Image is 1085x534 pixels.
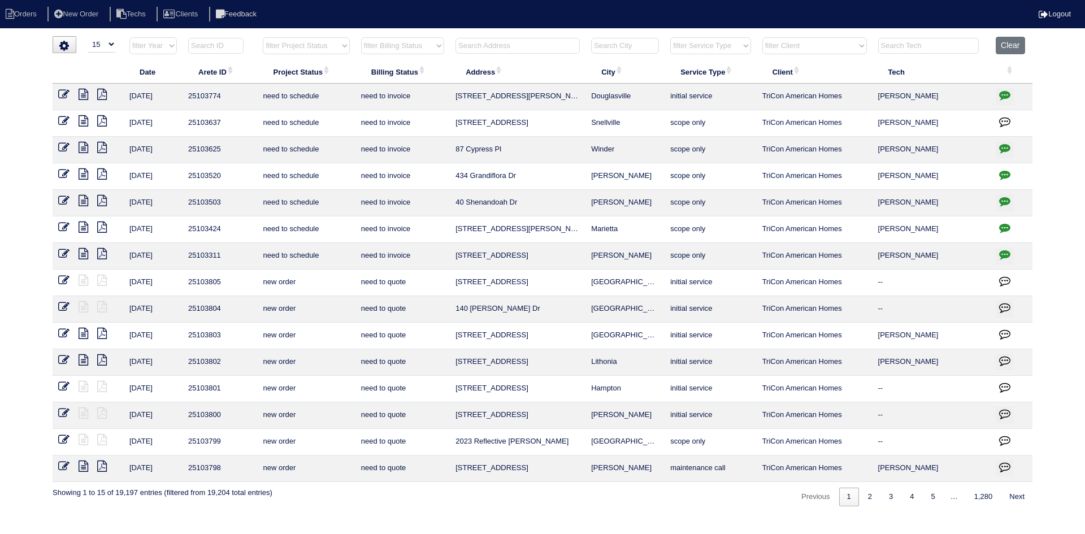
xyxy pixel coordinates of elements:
[355,455,450,482] td: need to quote
[257,190,355,216] td: need to schedule
[257,216,355,243] td: need to schedule
[966,488,1001,506] a: 1,280
[183,402,257,429] td: 25103800
[257,323,355,349] td: new order
[665,402,756,429] td: initial service
[209,7,266,22] li: Feedback
[183,349,257,376] td: 25103802
[757,376,873,402] td: TriCon American Homes
[183,60,257,84] th: Arete ID: activate to sort column ascending
[257,376,355,402] td: new order
[183,376,257,402] td: 25103801
[110,7,155,22] li: Techs
[257,429,355,455] td: new order
[124,455,183,482] td: [DATE]
[450,60,585,84] th: Address: activate to sort column ascending
[183,163,257,190] td: 25103520
[124,190,183,216] td: [DATE]
[873,376,991,402] td: --
[757,110,873,137] td: TriCon American Homes
[124,402,183,429] td: [DATE]
[257,110,355,137] td: need to schedule
[450,323,585,349] td: [STREET_ADDRESS]
[873,137,991,163] td: [PERSON_NAME]
[873,243,991,270] td: [PERSON_NAME]
[585,429,665,455] td: [GEOGRAPHIC_DATA]
[188,38,244,54] input: Search ID
[585,270,665,296] td: [GEOGRAPHIC_DATA]
[110,10,155,18] a: Techs
[183,190,257,216] td: 25103503
[124,110,183,137] td: [DATE]
[873,216,991,243] td: [PERSON_NAME]
[873,296,991,323] td: --
[860,488,880,506] a: 2
[665,190,756,216] td: scope only
[355,216,450,243] td: need to invoice
[257,163,355,190] td: need to schedule
[585,296,665,323] td: [GEOGRAPHIC_DATA]
[450,429,585,455] td: 2023 Reflective [PERSON_NAME]
[183,429,257,455] td: 25103799
[355,84,450,110] td: need to invoice
[124,376,183,402] td: [DATE]
[591,38,659,54] input: Search City
[257,296,355,323] td: new order
[450,84,585,110] td: [STREET_ADDRESS][PERSON_NAME]
[757,190,873,216] td: TriCon American Homes
[355,296,450,323] td: need to quote
[881,488,901,506] a: 3
[585,349,665,376] td: Lithonia
[124,429,183,455] td: [DATE]
[183,455,257,482] td: 25103798
[839,488,859,506] a: 1
[124,163,183,190] td: [DATE]
[183,243,257,270] td: 25103311
[665,137,756,163] td: scope only
[585,84,665,110] td: Douglasville
[1001,488,1032,506] a: Next
[450,376,585,402] td: [STREET_ADDRESS]
[355,323,450,349] td: need to quote
[757,402,873,429] td: TriCon American Homes
[996,37,1025,54] button: Clear
[450,402,585,429] td: [STREET_ADDRESS]
[585,190,665,216] td: [PERSON_NAME]
[757,216,873,243] td: TriCon American Homes
[757,163,873,190] td: TriCon American Homes
[873,429,991,455] td: --
[47,10,107,18] a: New Order
[585,455,665,482] td: [PERSON_NAME]
[585,376,665,402] td: Hampton
[183,110,257,137] td: 25103637
[355,270,450,296] td: need to quote
[585,60,665,84] th: City: activate to sort column ascending
[757,455,873,482] td: TriCon American Homes
[585,323,665,349] td: [GEOGRAPHIC_DATA]
[873,110,991,137] td: [PERSON_NAME]
[873,402,991,429] td: --
[124,323,183,349] td: [DATE]
[183,323,257,349] td: 25103803
[450,349,585,376] td: [STREET_ADDRESS]
[873,190,991,216] td: [PERSON_NAME]
[665,455,756,482] td: maintenance call
[257,455,355,482] td: new order
[183,137,257,163] td: 25103625
[124,137,183,163] td: [DATE]
[665,296,756,323] td: initial service
[757,349,873,376] td: TriCon American Homes
[585,243,665,270] td: [PERSON_NAME]
[450,110,585,137] td: [STREET_ADDRESS]
[355,163,450,190] td: need to invoice
[257,243,355,270] td: need to schedule
[450,216,585,243] td: [STREET_ADDRESS][PERSON_NAME]
[450,190,585,216] td: 40 Shenandoah Dr
[124,216,183,243] td: [DATE]
[257,402,355,429] td: new order
[450,270,585,296] td: [STREET_ADDRESS]
[873,455,991,482] td: [PERSON_NAME]
[450,455,585,482] td: [STREET_ADDRESS]
[757,243,873,270] td: TriCon American Homes
[124,270,183,296] td: [DATE]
